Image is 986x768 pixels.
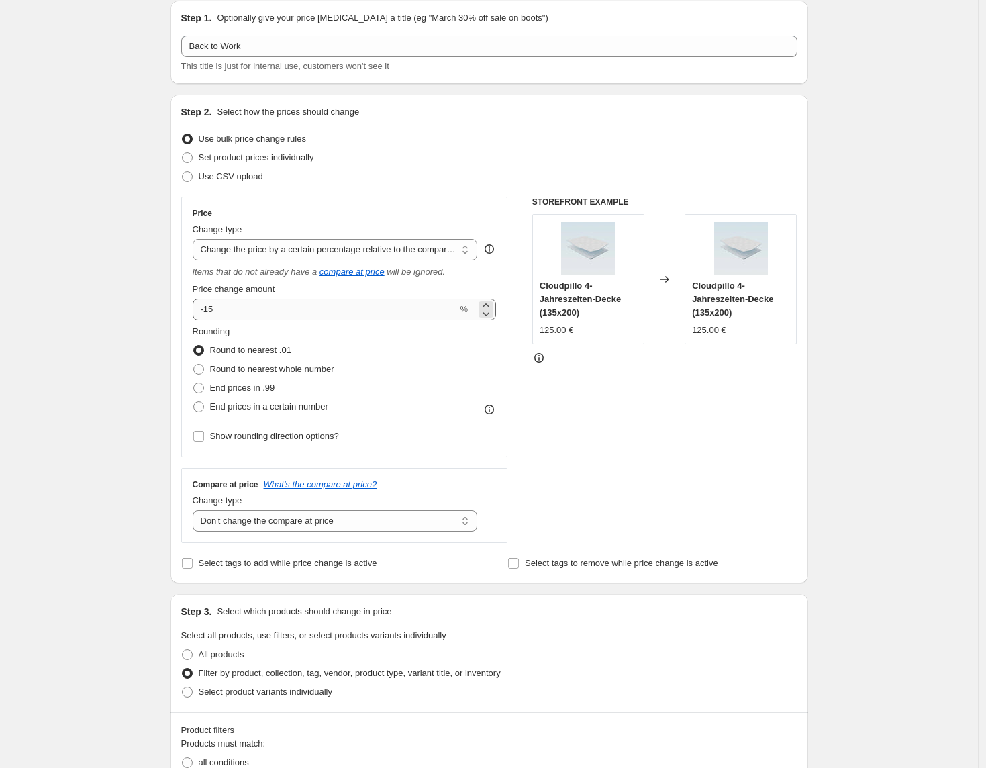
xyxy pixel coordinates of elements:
button: What's the compare at price? [264,479,377,489]
div: Product filters [181,724,797,737]
span: all conditions [199,757,249,767]
span: Use bulk price change rules [199,134,306,144]
img: Dekbed_dc8e6641-d181-4f49-81b4-43591cd0d69b_80x.webp [714,222,768,275]
div: 125.00 € [540,324,574,337]
span: Cloudpillo 4-Jahreszeiten-Decke (135x200) [692,281,773,318]
span: Products must match: [181,738,266,749]
span: Select product variants individually [199,687,332,697]
span: Select tags to add while price change is active [199,558,377,568]
span: Change type [193,495,242,506]
div: 125.00 € [692,324,726,337]
i: will be ignored. [387,267,445,277]
input: 30% off holiday sale [181,36,797,57]
p: Select which products should change in price [217,605,391,618]
i: Items that do not already have a [193,267,317,277]
span: % [460,304,468,314]
span: Cloudpillo 4-Jahreszeiten-Decke (135x200) [540,281,621,318]
h2: Step 3. [181,605,212,618]
h2: Step 2. [181,105,212,119]
h6: STOREFRONT EXAMPLE [532,197,797,207]
span: Set product prices individually [199,152,314,162]
input: -20 [193,299,458,320]
h3: Price [193,208,212,219]
div: help [483,242,496,256]
h3: Compare at price [193,479,258,490]
span: Use CSV upload [199,171,263,181]
span: End prices in .99 [210,383,275,393]
h2: Step 1. [181,11,212,25]
span: This title is just for internal use, customers won't see it [181,61,389,71]
span: All products [199,649,244,659]
span: Show rounding direction options? [210,431,339,441]
span: Price change amount [193,284,275,294]
span: Round to nearest .01 [210,345,291,355]
button: compare at price [319,267,385,277]
p: Optionally give your price [MEDICAL_DATA] a title (eg "March 30% off sale on boots") [217,11,548,25]
p: Select how the prices should change [217,105,359,119]
span: Change type [193,224,242,234]
span: End prices in a certain number [210,401,328,412]
span: Select all products, use filters, or select products variants individually [181,630,446,640]
span: Rounding [193,326,230,336]
img: Dekbed_dc8e6641-d181-4f49-81b4-43591cd0d69b_80x.webp [561,222,615,275]
span: Round to nearest whole number [210,364,334,374]
span: Filter by product, collection, tag, vendor, product type, variant title, or inventory [199,668,501,678]
span: Select tags to remove while price change is active [525,558,718,568]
